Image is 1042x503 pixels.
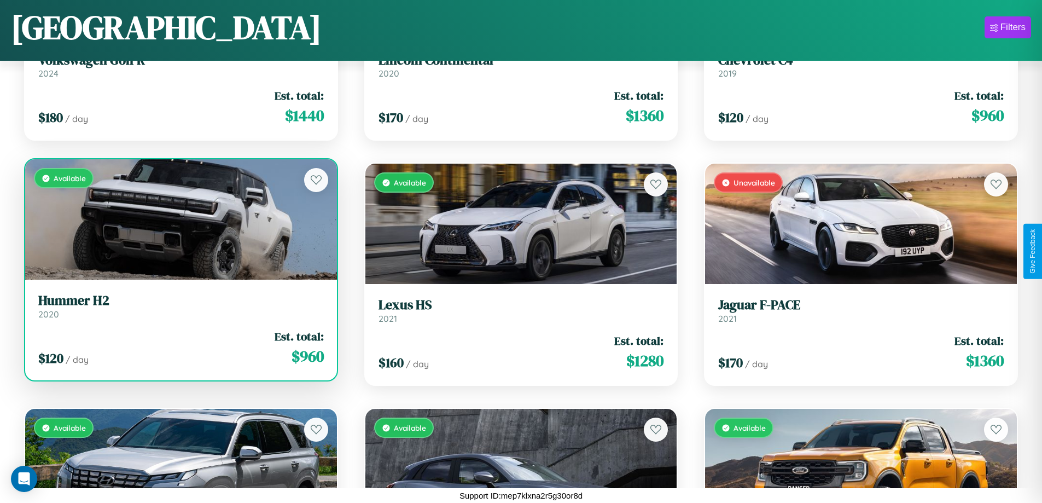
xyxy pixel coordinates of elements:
[285,105,324,126] span: $ 1440
[745,359,768,369] span: / day
[11,466,37,492] div: Open Intercom Messenger
[38,53,324,79] a: Volkswagen Golf R2024
[1029,229,1037,274] div: Give Feedback
[954,333,1004,349] span: Est. total:
[38,53,324,68] h3: Volkswagen Golf R
[38,293,324,309] h3: Hummer H2
[379,53,664,79] a: Lincoln Continental2020
[405,113,428,124] span: / day
[38,293,324,320] a: Hummer H22020
[292,345,324,367] span: $ 960
[379,53,664,68] h3: Lincoln Continental
[65,113,88,124] span: / day
[38,309,59,320] span: 2020
[379,297,664,324] a: Lexus HS2021
[459,488,583,503] p: Support ID: mep7klxna2r5g30or8d
[718,53,1004,68] h3: Chevrolet C4
[38,349,63,367] span: $ 120
[718,108,743,126] span: $ 120
[718,297,1004,324] a: Jaguar F-PACE2021
[379,68,399,79] span: 2020
[614,88,663,103] span: Est. total:
[746,113,769,124] span: / day
[1000,22,1026,33] div: Filters
[379,297,664,313] h3: Lexus HS
[406,359,429,369] span: / day
[11,5,322,50] h1: [GEOGRAPHIC_DATA]
[38,68,59,79] span: 2024
[394,178,426,187] span: Available
[734,178,775,187] span: Unavailable
[38,108,63,126] span: $ 180
[379,108,403,126] span: $ 170
[954,88,1004,103] span: Est. total:
[379,313,397,324] span: 2021
[66,354,89,365] span: / day
[394,423,426,432] span: Available
[985,16,1031,38] button: Filters
[734,423,766,432] span: Available
[718,313,737,324] span: 2021
[971,105,1004,126] span: $ 960
[718,354,743,372] span: $ 170
[718,297,1004,313] h3: Jaguar F-PACE
[275,88,324,103] span: Est. total:
[54,423,86,432] span: Available
[626,350,663,372] span: $ 1280
[275,328,324,344] span: Est. total:
[379,354,404,372] span: $ 160
[966,350,1004,372] span: $ 1360
[54,174,86,183] span: Available
[718,68,737,79] span: 2019
[626,105,663,126] span: $ 1360
[614,333,663,349] span: Est. total:
[718,53,1004,79] a: Chevrolet C42019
